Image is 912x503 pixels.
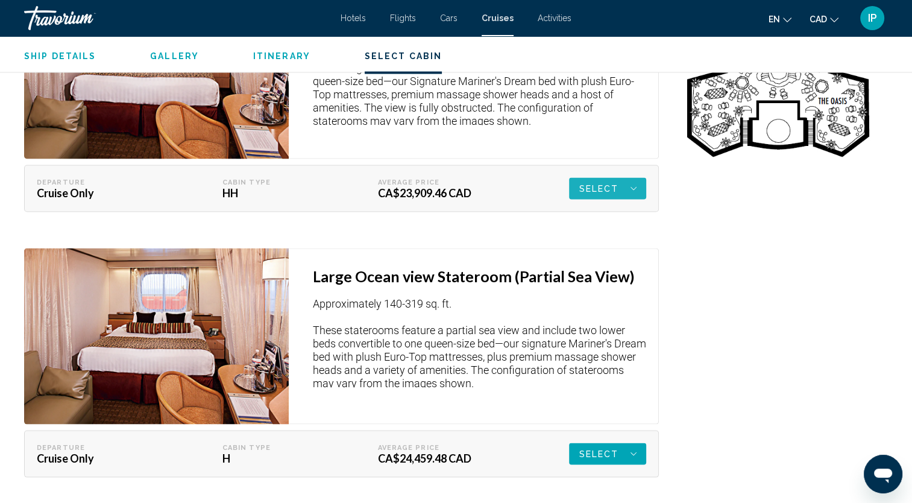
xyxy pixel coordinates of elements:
div: CA$23,909.46 CAD [378,186,491,200]
span: IP [868,12,877,24]
a: Flights [390,13,416,23]
span: CAD [810,14,827,24]
a: Cars [440,13,458,23]
a: Cruises [482,13,514,23]
button: Ship Details [24,51,96,62]
button: Select Cabin [365,51,442,62]
img: 1598008654.png [24,248,289,425]
img: 1368704881.jpg [683,27,894,169]
div: H [222,452,336,465]
div: Departure [37,179,180,186]
p: Approximately 140-319 sq. ft. These staterooms feature a partial sea view and include two lower b... [313,297,646,388]
button: Itinerary [253,51,310,62]
div: Average Price [378,444,491,452]
div: Cabin Type [222,179,336,186]
span: en [769,14,780,24]
div: CA$24,459.48 CAD [378,452,491,465]
div: Cabin Type [222,444,336,452]
h3: Large Ocean view Stateroom (Partial Sea View) [313,267,646,285]
div: HH [222,186,336,200]
div: Departure [37,444,180,452]
button: Gallery [150,51,199,62]
span: Select [579,443,618,465]
div: Cruise Only [37,186,180,200]
button: Change language [769,10,791,28]
a: Travorium [24,6,329,30]
iframe: Button to launch messaging window [864,455,902,493]
p: Approximately 140-319 sq. ft. These large staterooms include two lower beds convertible to one qu... [313,35,646,125]
button: Select [569,443,646,465]
span: Select [579,178,618,200]
a: Hotels [341,13,366,23]
button: Change currency [810,10,838,28]
button: User Menu [857,5,888,31]
a: Activities [538,13,571,23]
button: Select [569,178,646,200]
div: Cruise Only [37,452,180,465]
div: Average Price [378,179,491,186]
